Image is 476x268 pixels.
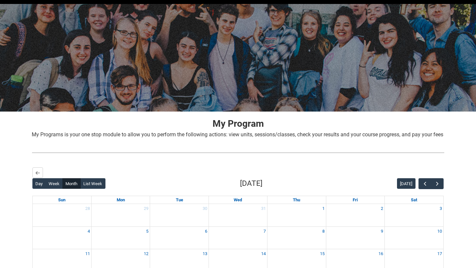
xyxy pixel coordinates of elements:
td: Go to January 4, 2026 [33,226,91,249]
a: Go to January 8, 2026 [321,227,326,236]
a: Go to January 12, 2026 [142,249,150,258]
img: REDU_GREY_LINE [32,149,444,156]
a: Go to December 30, 2025 [201,204,209,213]
a: Go to December 29, 2025 [142,204,150,213]
a: Go to January 1, 2026 [321,204,326,213]
a: Go to January 14, 2026 [260,249,267,258]
a: Go to January 15, 2026 [319,249,326,258]
td: Go to January 3, 2026 [385,204,443,226]
a: Saturday [410,196,418,204]
a: Friday [351,196,359,204]
a: Sunday [57,196,67,204]
a: Go to December 28, 2025 [84,204,91,213]
a: Go to January 5, 2026 [145,227,150,236]
td: Go to January 10, 2026 [385,226,443,249]
button: Day [32,178,46,189]
a: Go to January 16, 2026 [377,249,384,258]
td: Go to January 6, 2026 [150,226,209,249]
a: Go to December 31, 2025 [260,204,267,213]
td: Go to December 28, 2025 [33,204,91,226]
a: Go to January 11, 2026 [84,249,91,258]
td: Go to January 1, 2026 [267,204,326,226]
a: Go to January 2, 2026 [379,204,384,213]
a: Go to January 9, 2026 [379,227,384,236]
a: Go to January 17, 2026 [436,249,443,258]
button: List Week [80,178,105,189]
td: Go to December 29, 2025 [91,204,150,226]
td: Go to December 31, 2025 [209,204,267,226]
td: Go to January 2, 2026 [326,204,384,226]
button: Back [32,167,43,178]
a: Wednesday [232,196,243,204]
button: Month [62,178,81,189]
button: Next Month [431,178,444,189]
td: Go to December 30, 2025 [150,204,209,226]
a: Go to January 13, 2026 [201,249,209,258]
button: Week [46,178,63,189]
button: Previous Month [418,178,431,189]
button: [DATE] [397,178,416,189]
a: Monday [115,196,126,204]
h2: [DATE] [240,178,262,189]
a: Go to January 10, 2026 [436,227,443,236]
strong: My Program [213,118,264,129]
a: Thursday [292,196,301,204]
a: Go to January 7, 2026 [262,227,267,236]
td: Go to January 8, 2026 [267,226,326,249]
td: Go to January 9, 2026 [326,226,384,249]
a: Go to January 4, 2026 [86,227,91,236]
a: Tuesday [175,196,184,204]
td: Go to January 7, 2026 [209,226,267,249]
a: Go to January 3, 2026 [438,204,443,213]
span: My Programs is your one stop module to allow you to perform the following actions: view units, se... [32,131,443,138]
td: Go to January 5, 2026 [91,226,150,249]
a: Go to January 6, 2026 [204,227,209,236]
